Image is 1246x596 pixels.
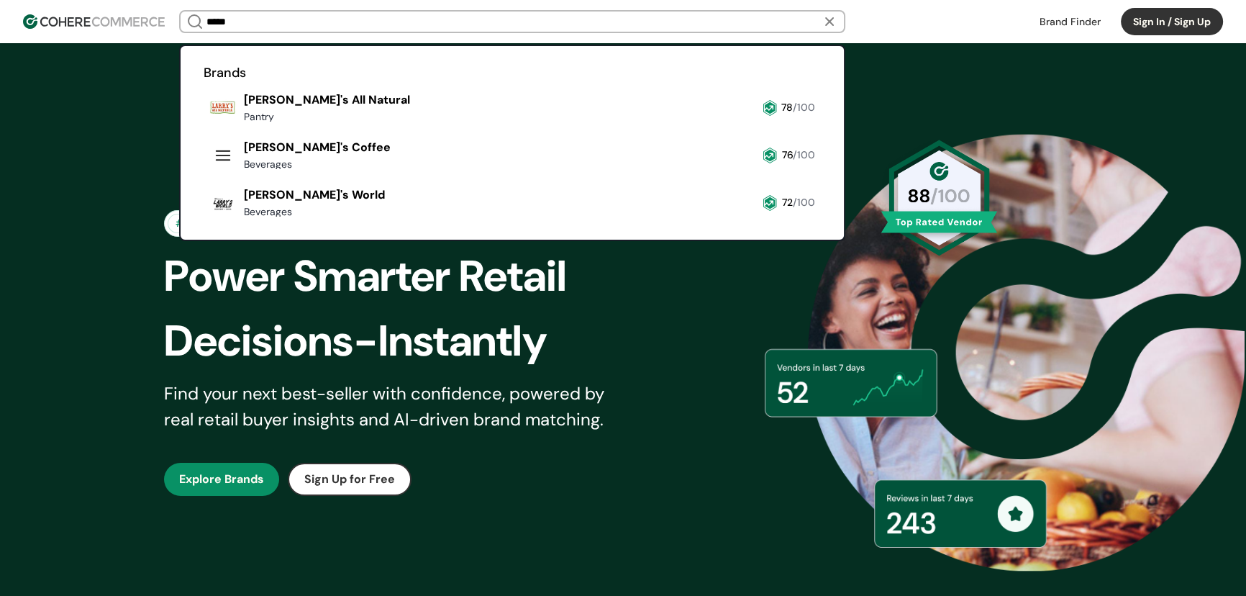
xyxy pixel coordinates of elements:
[288,463,411,496] button: Sign Up for Free
[781,101,793,114] span: 78
[782,196,793,209] span: 72
[204,63,822,83] h2: Brands
[164,309,647,374] div: Decisions-Instantly
[168,214,283,233] div: #RetailTransparency
[164,244,647,309] div: Power Smarter Retail
[782,148,793,161] span: 76
[793,101,815,114] span: /100
[793,196,815,209] span: /100
[793,148,815,161] span: /100
[164,463,279,496] button: Explore Brands
[164,381,623,433] div: Find your next best-seller with confidence, powered by real retail buyer insights and AI-driven b...
[23,14,165,29] img: Cohere Logo
[1121,8,1223,35] button: Sign In / Sign Up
